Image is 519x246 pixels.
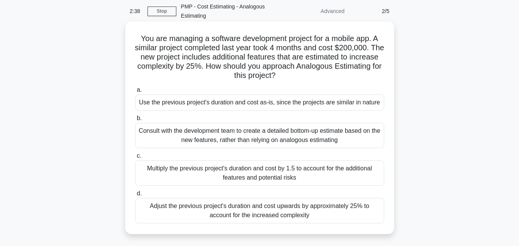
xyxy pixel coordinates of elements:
[137,152,141,159] span: c.
[137,190,142,196] span: d.
[137,86,142,93] span: a.
[134,34,385,81] h5: You are managing a software development project for a mobile app. A similar project completed las...
[135,123,384,148] div: Consult with the development team to create a detailed bottom-up estimate based on the new featur...
[137,115,142,121] span: b.
[148,7,176,16] a: Stop
[135,94,384,111] div: Use the previous project's duration and cost as-is, since the projects are similar in nature
[135,198,384,223] div: Adjust the previous project's duration and cost upwards by approximately 25% to account for the i...
[125,3,148,19] div: 2:38
[282,3,349,19] div: Advanced
[135,160,384,186] div: Multiply the previous project's duration and cost by 1.5 to account for the additional features a...
[349,3,394,19] div: 2/5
